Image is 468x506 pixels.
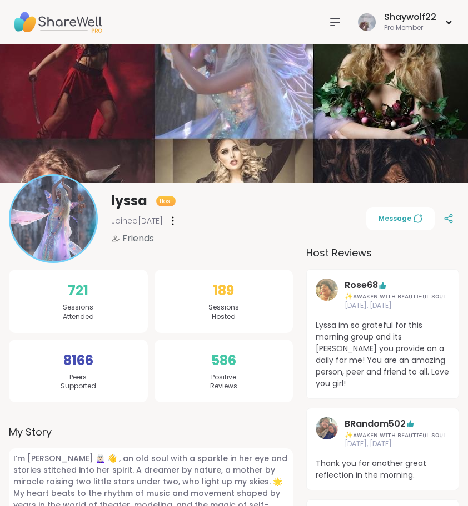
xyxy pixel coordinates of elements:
span: Peers Supported [61,373,96,392]
label: My Story [9,424,293,439]
span: [DATE], [DATE] [345,439,450,449]
span: Sessions Hosted [208,303,239,322]
span: 189 [213,281,234,301]
span: Sessions Attended [63,303,94,322]
img: Rose68 [316,279,338,301]
a: Rose68 [345,279,378,292]
img: Shaywolf22 [358,13,376,31]
span: 721 [68,281,88,301]
span: lyssa [111,192,147,210]
a: BRandom502 [316,417,338,449]
button: Message [366,207,435,230]
span: [DATE], [DATE] [345,301,450,311]
span: Joined [DATE] [111,215,163,226]
img: BRandom502 [316,417,338,439]
span: Host [160,197,172,205]
span: Friends [122,232,154,245]
span: 8166 [63,351,93,371]
a: Rose68 [316,279,338,311]
img: lyssa [11,176,96,261]
div: Pro Member [384,23,436,33]
span: Lyssa im so grateful for this morning group and its [PERSON_NAME] you provide on a daily for me! ... [316,320,450,389]
span: ✨ᴀᴡᴀᴋᴇɴ ᴡɪᴛʜ ʙᴇᴀᴜᴛɪғᴜʟ sᴏᴜʟs✨ [345,292,450,301]
span: Message [379,214,422,224]
span: Thank you for another great reflection in the morning. [316,458,450,481]
a: BRandom502 [345,417,406,431]
img: ShareWell Nav Logo [13,3,102,42]
span: Positive Reviews [210,373,237,392]
span: 586 [211,351,236,371]
span: ✨ᴀᴡᴀᴋᴇɴ ᴡɪᴛʜ ʙᴇᴀᴜᴛɪғᴜʟ sᴏᴜʟs✨ [345,431,450,440]
div: Shaywolf22 [384,11,436,23]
